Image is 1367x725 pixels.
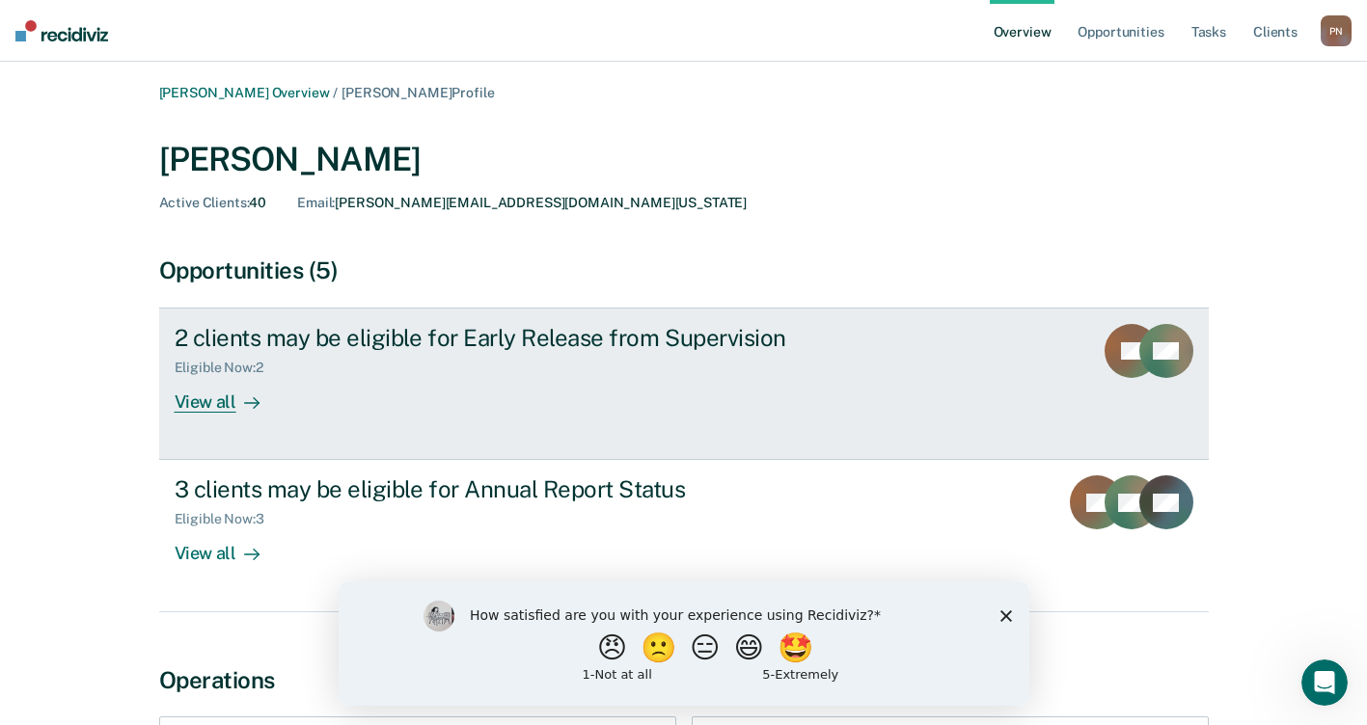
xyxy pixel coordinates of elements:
[1301,659,1348,706] iframe: Intercom live chat
[175,475,852,503] div: 3 clients may be eligible for Annual Report Status
[159,666,1209,694] div: Operations
[339,581,1029,706] iframe: Survey by Kim from Recidiviz
[1321,15,1352,46] div: P N
[159,256,1209,284] div: Opportunities (5)
[159,140,1209,179] div: [PERSON_NAME]
[297,195,335,210] span: Email :
[175,360,279,376] div: Eligible Now : 2
[159,195,250,210] span: Active Clients :
[175,511,280,527] div: Eligible Now : 3
[342,85,494,100] span: [PERSON_NAME] Profile
[159,460,1209,611] a: 3 clients may be eligible for Annual Report StatusEligible Now:3View all
[159,195,267,211] div: 40
[297,195,747,211] div: [PERSON_NAME][EMAIL_ADDRESS][DOMAIN_NAME][US_STATE]
[175,527,283,565] div: View all
[1321,15,1352,46] button: PN
[159,85,330,100] a: [PERSON_NAME] Overview
[159,308,1209,460] a: 2 clients may be eligible for Early Release from SupervisionEligible Now:2View all
[15,20,108,41] img: Recidiviz
[175,324,852,352] div: 2 clients may be eligible for Early Release from Supervision
[329,85,342,100] span: /
[175,376,283,414] div: View all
